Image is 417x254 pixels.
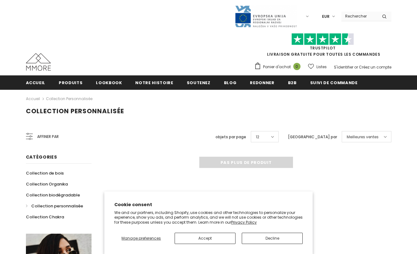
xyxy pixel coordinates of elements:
[26,53,51,71] img: Cas MMORE
[26,168,64,179] a: Collection de bois
[250,80,274,86] span: Redonner
[288,134,337,140] label: [GEOGRAPHIC_DATA] par
[291,33,354,45] img: Faites confiance aux étoiles pilotes
[242,233,303,244] button: Decline
[37,133,59,140] span: Affiner par
[26,154,57,160] span: Catégories
[359,64,391,70] a: Créez un compte
[187,75,211,89] a: soutenez
[122,236,161,241] span: Manage preferences
[96,75,122,89] a: Lookbook
[216,134,246,140] label: objets par page
[310,75,358,89] a: Suivi de commande
[224,75,237,89] a: Blog
[235,5,297,28] img: Javni Razpis
[26,179,68,190] a: Collection Organika
[26,192,80,198] span: Collection biodégradable
[322,13,330,20] span: EUR
[254,36,391,57] span: LIVRAISON GRATUITE POUR TOUTES LES COMMANDES
[114,201,303,208] h2: Cookie consent
[46,96,92,101] a: Collection personnalisée
[26,75,46,89] a: Accueil
[347,134,379,140] span: Meilleures ventes
[293,63,300,70] span: 0
[114,233,168,244] button: Manage preferences
[288,75,297,89] a: B2B
[341,12,377,21] input: Search Site
[263,64,291,70] span: Panier d'achat
[59,75,82,89] a: Produits
[231,220,257,225] a: Privacy Policy
[224,80,237,86] span: Blog
[310,80,358,86] span: Suivi de commande
[250,75,274,89] a: Redonner
[254,62,304,72] a: Panier d'achat 0
[256,134,259,140] span: 12
[187,80,211,86] span: soutenez
[26,170,64,176] span: Collection de bois
[96,80,122,86] span: Lookbook
[26,214,64,220] span: Collection Chakra
[26,201,83,211] a: Collection personnalisée
[334,64,353,70] a: S'identifier
[26,181,68,187] span: Collection Organika
[235,13,297,19] a: Javni Razpis
[59,80,82,86] span: Produits
[31,203,83,209] span: Collection personnalisée
[175,233,236,244] button: Accept
[310,45,336,51] a: TrustPilot
[26,107,124,115] span: Collection personnalisée
[135,75,173,89] a: Notre histoire
[26,95,40,103] a: Accueil
[114,210,303,225] p: We and our partners, including Shopify, use cookies and other technologies to personalize your ex...
[354,64,358,70] span: or
[26,211,64,222] a: Collection Chakra
[26,190,80,201] a: Collection biodégradable
[308,61,327,72] a: Listes
[316,64,327,70] span: Listes
[135,80,173,86] span: Notre histoire
[288,80,297,86] span: B2B
[26,80,46,86] span: Accueil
